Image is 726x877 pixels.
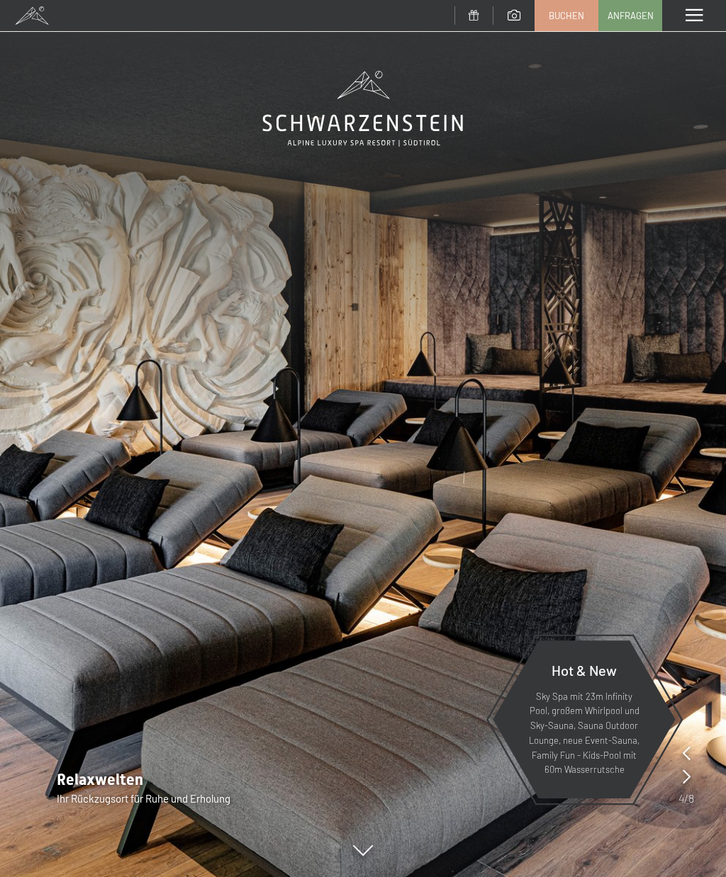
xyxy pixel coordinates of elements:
[552,662,617,679] span: Hot & New
[527,689,641,778] p: Sky Spa mit 23m Infinity Pool, großem Whirlpool und Sky-Sauna, Sauna Outdoor Lounge, neue Event-S...
[549,9,584,22] span: Buchen
[599,1,661,30] a: Anfragen
[608,9,654,22] span: Anfragen
[688,791,694,806] span: 8
[492,640,676,799] a: Hot & New Sky Spa mit 23m Infinity Pool, großem Whirlpool und Sky-Sauna, Sauna Outdoor Lounge, ne...
[57,792,230,805] span: Ihr Rückzugsort für Ruhe und Erholung
[535,1,598,30] a: Buchen
[678,791,684,806] span: 4
[684,791,688,806] span: /
[57,771,143,788] span: Relaxwelten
